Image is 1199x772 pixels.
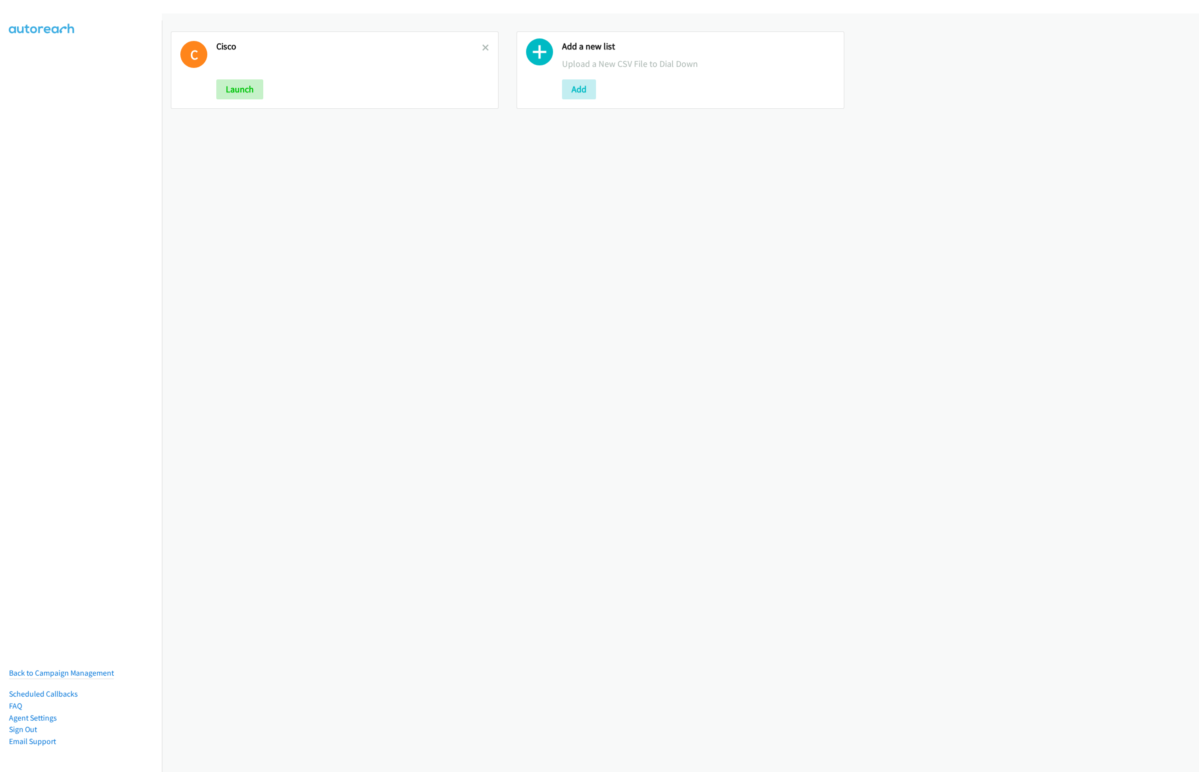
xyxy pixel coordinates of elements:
[9,701,22,711] a: FAQ
[216,41,482,52] h2: Cisco
[562,41,835,52] h2: Add a new list
[180,41,207,68] h1: C
[9,668,114,678] a: Back to Campaign Management
[562,57,835,70] p: Upload a New CSV File to Dial Down
[562,79,596,99] button: Add
[216,79,263,99] button: Launch
[9,689,78,699] a: Scheduled Callbacks
[9,737,56,746] a: Email Support
[9,725,37,734] a: Sign Out
[9,713,57,723] a: Agent Settings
